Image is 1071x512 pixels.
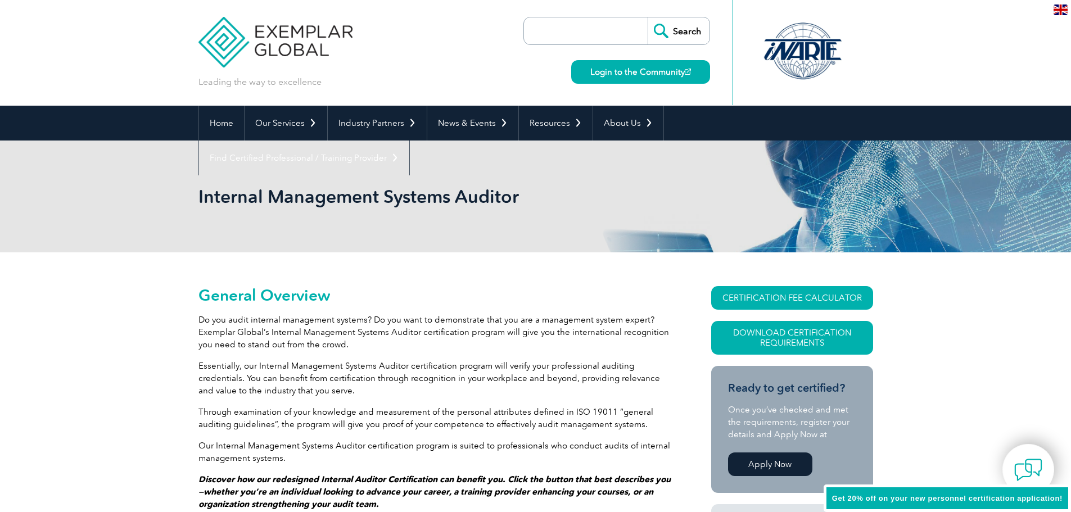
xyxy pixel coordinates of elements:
a: Apply Now [728,452,812,476]
a: Find Certified Professional / Training Provider [199,141,409,175]
a: Resources [519,106,593,141]
p: Through examination of your knowledge and measurement of the personal attributes defined in ISO 1... [198,406,671,431]
img: contact-chat.png [1014,456,1042,484]
p: Our Internal Management Systems Auditor certification program is suited to professionals who cond... [198,439,671,464]
a: About Us [593,106,663,141]
a: Industry Partners [328,106,427,141]
a: Home [199,106,244,141]
input: Search [648,17,710,44]
h1: Internal Management Systems Auditor [198,185,630,207]
h2: General Overview [198,286,671,304]
a: CERTIFICATION FEE CALCULATOR [711,286,873,310]
a: News & Events [427,106,518,141]
a: Login to the Community [571,60,710,84]
p: Do you audit internal management systems? Do you want to demonstrate that you are a management sy... [198,314,671,351]
em: Discover how our redesigned Internal Auditor Certification can benefit you. Click the button that... [198,474,671,509]
h3: Ready to get certified? [728,381,856,395]
p: Once you’ve checked and met the requirements, register your details and Apply Now at [728,404,856,441]
span: Get 20% off on your new personnel certification application! [832,494,1063,502]
a: Our Services [245,106,327,141]
p: Essentially, our Internal Management Systems Auditor certification program will verify your profe... [198,360,671,397]
p: Leading the way to excellence [198,76,322,88]
img: open_square.png [685,69,691,75]
a: Download Certification Requirements [711,321,873,355]
img: en [1054,4,1068,15]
